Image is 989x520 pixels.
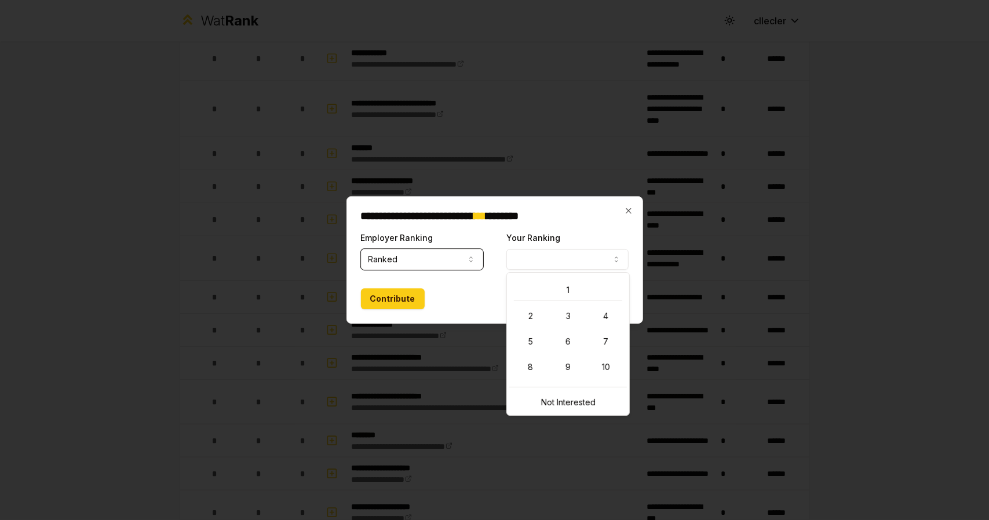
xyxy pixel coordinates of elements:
span: 2 [528,310,533,322]
span: 3 [566,310,571,322]
span: 7 [603,336,608,347]
span: 6 [565,336,571,347]
span: Not Interested [541,397,596,408]
label: Your Ranking [506,233,560,243]
span: 1 [567,284,570,296]
span: 8 [528,361,533,373]
button: Contribute [361,288,425,309]
span: 9 [565,361,571,373]
span: 10 [602,361,610,373]
label: Employer Ranking [361,233,433,243]
span: 5 [528,336,533,347]
span: 4 [603,310,608,322]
